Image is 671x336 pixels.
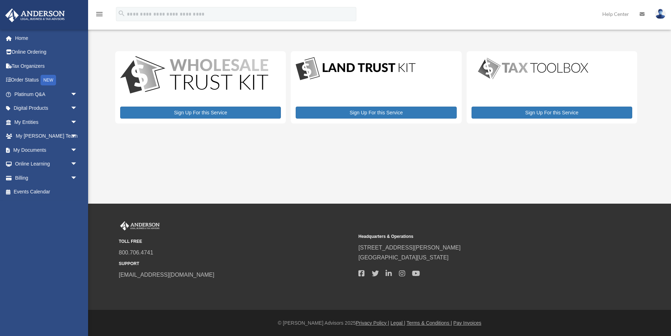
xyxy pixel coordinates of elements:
[472,56,595,81] img: taxtoolbox_new-1.webp
[358,233,593,240] small: Headquarters & Operations
[5,143,88,157] a: My Documentsarrow_drop_down
[3,8,67,22] img: Anderson Advisors Platinum Portal
[120,107,281,119] a: Sign Up For this Service
[118,10,125,17] i: search
[5,115,88,129] a: My Entitiesarrow_drop_down
[95,12,104,18] a: menu
[41,75,56,85] div: NEW
[5,185,88,199] a: Events Calendar
[95,10,104,18] i: menu
[5,157,88,171] a: Online Learningarrow_drop_down
[655,9,666,19] img: User Pic
[70,157,85,172] span: arrow_drop_down
[119,272,214,278] a: [EMAIL_ADDRESS][DOMAIN_NAME]
[296,56,415,82] img: LandTrust_lgo-1.jpg
[358,254,449,260] a: [GEOGRAPHIC_DATA][US_STATE]
[70,101,85,116] span: arrow_drop_down
[407,320,452,326] a: Terms & Conditions |
[70,143,85,157] span: arrow_drop_down
[119,260,353,268] small: SUPPORT
[356,320,389,326] a: Privacy Policy |
[119,250,153,256] a: 800.706.4741
[70,171,85,185] span: arrow_drop_down
[70,87,85,102] span: arrow_drop_down
[70,129,85,144] span: arrow_drop_down
[70,115,85,130] span: arrow_drop_down
[119,238,353,245] small: TOLL FREE
[5,129,88,143] a: My [PERSON_NAME] Teamarrow_drop_down
[5,59,88,73] a: Tax Organizers
[453,320,481,326] a: Pay Invoices
[5,87,88,101] a: Platinum Q&Aarrow_drop_down
[358,245,461,251] a: [STREET_ADDRESS][PERSON_NAME]
[88,319,671,328] div: © [PERSON_NAME] Advisors 2025
[472,107,632,119] a: Sign Up For this Service
[296,107,456,119] a: Sign Up For this Service
[5,171,88,185] a: Billingarrow_drop_down
[5,31,88,45] a: Home
[5,101,85,115] a: Digital Productsarrow_drop_down
[119,221,161,230] img: Anderson Advisors Platinum Portal
[390,320,405,326] a: Legal |
[5,45,88,59] a: Online Ordering
[120,56,268,95] img: WS-Trust-Kit-lgo-1.jpg
[5,73,88,88] a: Order StatusNEW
